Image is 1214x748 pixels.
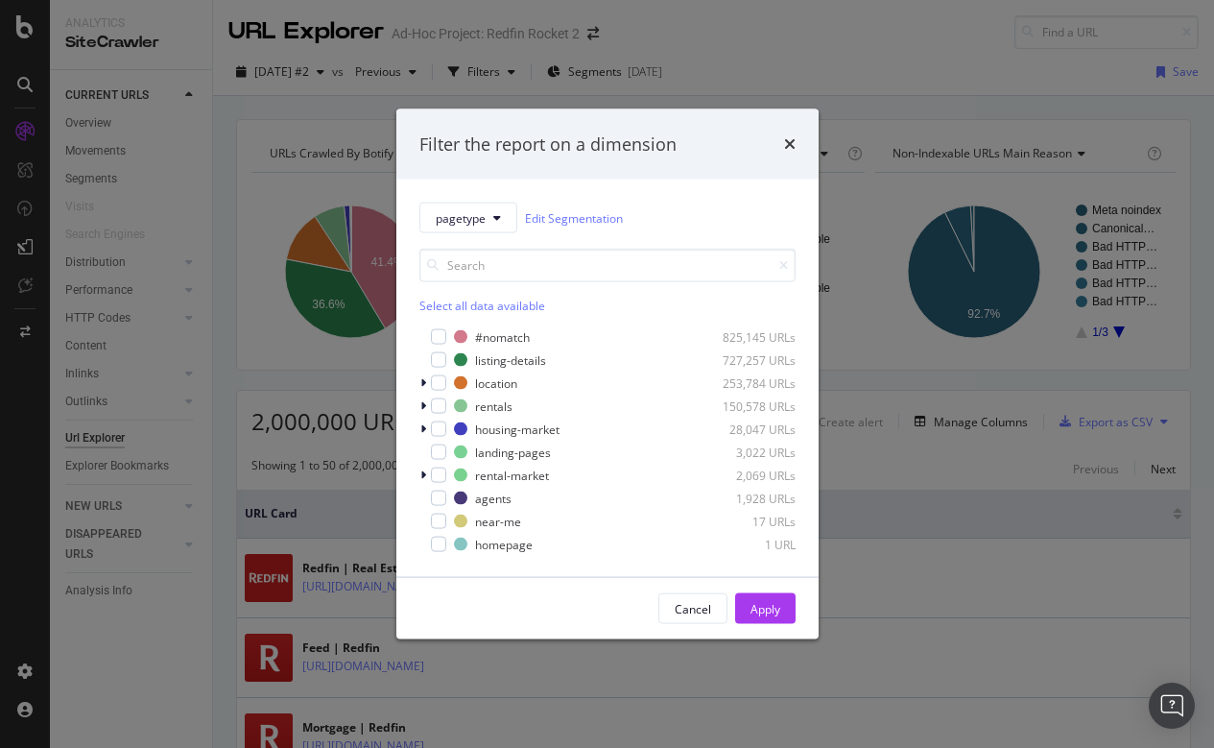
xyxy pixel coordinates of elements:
div: 727,257 URLs [702,351,796,368]
div: times [784,132,796,157]
div: landing-pages [475,444,551,460]
div: 150,578 URLs [702,398,796,414]
button: pagetype [419,203,517,233]
div: 28,047 URLs [702,421,796,437]
div: Apply [750,600,780,616]
div: listing-details [475,351,546,368]
div: 825,145 URLs [702,328,796,345]
div: 253,784 URLs [702,374,796,391]
div: rental-market [475,467,549,483]
div: 1 URL [702,536,796,552]
a: Edit Segmentation [525,207,623,228]
input: Search [419,249,796,282]
div: Cancel [675,600,711,616]
div: rentals [475,398,512,414]
div: location [475,374,517,391]
span: pagetype [436,209,486,226]
button: Apply [735,593,796,624]
div: modal [396,109,819,639]
div: Select all data available [419,298,796,314]
button: Cancel [658,593,727,624]
div: 17 URLs [702,513,796,529]
div: 1,928 URLs [702,490,796,506]
div: housing-market [475,421,559,437]
div: agents [475,490,512,506]
div: Open Intercom Messenger [1149,683,1195,729]
div: near-me [475,513,521,529]
div: Filter the report on a dimension [419,132,677,157]
div: homepage [475,536,533,552]
div: 2,069 URLs [702,467,796,483]
div: 3,022 URLs [702,444,796,460]
div: #nomatch [475,328,530,345]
